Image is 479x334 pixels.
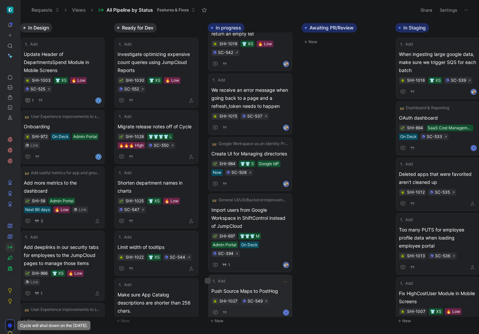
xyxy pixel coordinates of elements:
a: 🛤️General UI/UX/Backend ImprovementsImport users from Google Workspace in ShiftControl instead of... [208,194,292,272]
span: 1 [41,291,43,295]
span: Shorten department names in charts [118,179,195,195]
img: 🪲 [213,115,217,119]
button: Add [399,41,414,48]
img: 🪲 [119,256,123,260]
div: SHI-1012 [407,189,425,196]
div: Ready for DevNew [111,20,205,328]
div: 🔥 Low [55,206,69,213]
span: Too many PUTS for employee profile data when loading employee portal [399,226,477,250]
div: 🔥 Low [165,77,179,84]
button: Add [399,161,414,168]
div: SC-549 [248,298,263,305]
button: 🌱 [119,134,124,139]
img: 🛤️ [212,142,216,146]
div: SHI-1019 [219,41,237,47]
div: SHI-1003 [32,77,51,84]
div: 🪲 [213,299,217,304]
a: AddMigrate release notes off of Cycle👕👕👕👕 L🔥🔥🔥 HighSC-550 [115,110,198,164]
div: 👕 XS [149,77,160,84]
button: 🪲 [400,254,405,258]
span: Awaiting PR/Review [310,24,354,31]
img: 🌱 [25,199,29,203]
img: 🛤️ [25,171,29,175]
div: SC-536 [435,253,450,259]
div: 👕 XS [148,254,160,261]
div: On Deck [400,133,417,140]
button: Awaiting PR/Review [301,23,357,32]
img: 🛤️ [25,115,29,119]
div: SHI-1007 [407,308,425,315]
button: New [20,317,109,325]
img: avatar [284,125,288,130]
button: 🛤️Google Workspace as an Identity Provider (IdP) Integration [211,140,289,147]
div: SHI-1027 [219,298,237,305]
button: ShiftControl [5,5,15,15]
div: 🌱 [119,78,124,83]
div: SC-533 [427,133,442,140]
button: Share [417,5,435,15]
button: 🪲 [400,309,405,314]
div: Cycle will shut down on the [DATE]. [17,321,90,330]
div: SC-535 [435,189,450,196]
span: In Staging [403,24,426,31]
button: Views [69,5,89,15]
div: SHI-1016 [407,77,425,84]
div: SC-394 [218,250,233,257]
div: 🪲 [25,134,30,139]
button: Add [399,280,414,287]
button: 🌱 [213,161,217,166]
button: In progress [208,23,245,32]
div: SC-547 [124,206,139,213]
button: 🪲 [25,78,30,83]
div: Next 90 days [25,206,50,213]
button: All Pipeline by StatusFeatures & Fixes [95,5,198,15]
button: Ready for Dev [114,23,157,32]
span: Dashboard & Reporting [406,105,449,111]
a: 🛤️Add useful metrics for app and group membership changesAdd more metrics to the dashboardAdmin P... [21,166,105,228]
span: General UI/UX/Backend Improvements [218,197,288,203]
div: 🔥 Low [258,41,272,47]
button: 🌱 [25,271,30,276]
span: Ready for Dev [122,24,153,31]
img: ShiftControl [7,7,13,13]
div: 🔥 Low [446,308,460,315]
img: 🪲 [401,254,405,258]
span: User Experience improvements to support Google workspace as an IdP [31,306,100,313]
a: 🛤️Google Workspace as an Identity Provider (IdP) IntegrationCreate UI for Managing directories👕👕 ... [208,137,292,191]
span: OAuth dashboard [399,114,477,122]
div: 🌱 [25,199,30,203]
span: Import users from Google Workspace in ShiftControl instead of JumpCloud [211,206,289,230]
div: Google IdP [259,160,279,167]
span: 3 [41,219,43,223]
button: In Design [20,23,52,32]
span: Create UI for Managing directories [211,150,289,158]
span: All Pipeline by Status [107,7,153,13]
span: 1 [32,98,34,103]
div: SHI-1022 [126,254,144,261]
span: Migrate release notes off of Cycle [118,123,195,131]
div: 🌱 [400,126,405,130]
button: 🪲 [400,190,405,195]
div: 👕 XS [429,77,441,84]
div: Now [213,169,221,176]
img: 🌱 [213,235,217,239]
button: Add [211,278,226,284]
div: 👕👕👕👕 L [148,133,172,140]
div: SC-537 [247,113,262,120]
img: 🌱 [119,79,123,83]
button: 🪲 [400,78,405,83]
button: 🛤️Add useful metrics for app and group membership changes [24,170,101,176]
span: Fix HighCostUser Module in Mobile Screens [399,289,477,306]
div: 🔥 Low [71,77,85,84]
div: SHI-1015 [219,113,237,120]
span: Investigate optimizing expensive count queries using JumpCloud Reports [118,50,195,74]
button: New [208,317,296,325]
img: 🪲 [401,191,405,195]
div: Admin Portal [73,133,97,140]
button: 1 [221,261,231,269]
button: 3 [33,217,45,225]
div: On Deck [52,133,69,140]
